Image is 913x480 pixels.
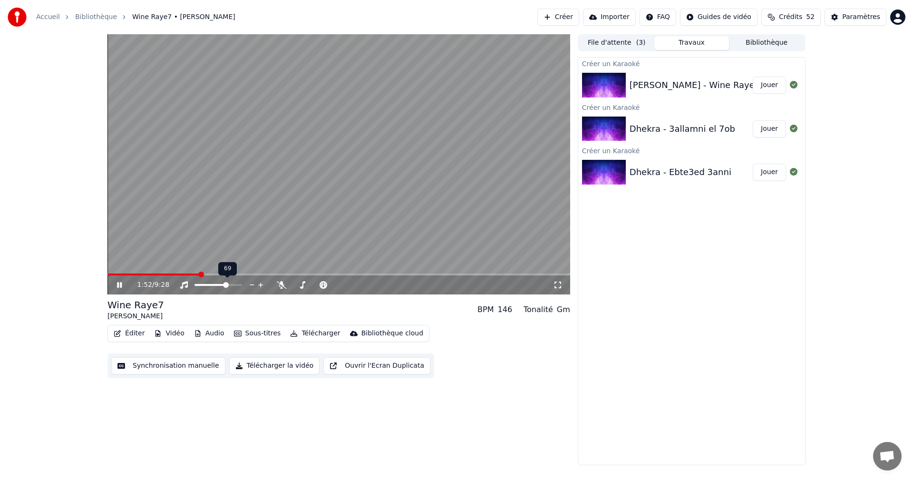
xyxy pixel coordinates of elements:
[842,12,880,22] div: Paramètres
[323,357,430,374] button: Ouvrir l'Ecran Duplicata
[654,36,729,50] button: Travaux
[806,12,815,22] span: 52
[477,304,494,315] div: BPM
[640,9,676,26] button: FAQ
[218,262,237,275] div: 69
[825,9,886,26] button: Paramètres
[111,357,225,374] button: Synchronisation manuelle
[583,9,636,26] button: Importer
[636,38,646,48] span: ( 3 )
[578,145,805,156] div: Créer un Karaoké
[150,327,188,340] button: Vidéo
[107,298,164,312] div: Wine Raye7
[361,329,423,338] div: Bibliothèque cloud
[557,304,570,315] div: Gm
[753,77,786,94] button: Jouer
[155,280,169,290] span: 9:28
[230,327,285,340] button: Sous-titres
[107,312,164,321] div: [PERSON_NAME]
[630,122,735,136] div: Dhekra - 3allamni el 7ob
[137,280,152,290] span: 1:52
[190,327,228,340] button: Audio
[578,101,805,113] div: Créer un Karaoké
[286,327,344,340] button: Télécharger
[630,166,731,179] div: Dhekra - Ebte3ed 3anni
[578,58,805,69] div: Créer un Karaoké
[498,304,513,315] div: 146
[579,36,654,50] button: File d'attente
[873,442,902,470] div: Ouvrir le chat
[110,327,148,340] button: Éditer
[630,78,760,92] div: [PERSON_NAME] - Wine Raye7
[36,12,235,22] nav: breadcrumb
[137,280,160,290] div: /
[779,12,802,22] span: Crédits
[132,12,235,22] span: Wine Raye7 • [PERSON_NAME]
[524,304,553,315] div: Tonalité
[753,164,786,181] button: Jouer
[8,8,27,27] img: youka
[229,357,320,374] button: Télécharger la vidéo
[537,9,579,26] button: Créer
[729,36,804,50] button: Bibliothèque
[761,9,821,26] button: Crédits52
[36,12,60,22] a: Accueil
[680,9,758,26] button: Guides de vidéo
[75,12,117,22] a: Bibliothèque
[753,120,786,137] button: Jouer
